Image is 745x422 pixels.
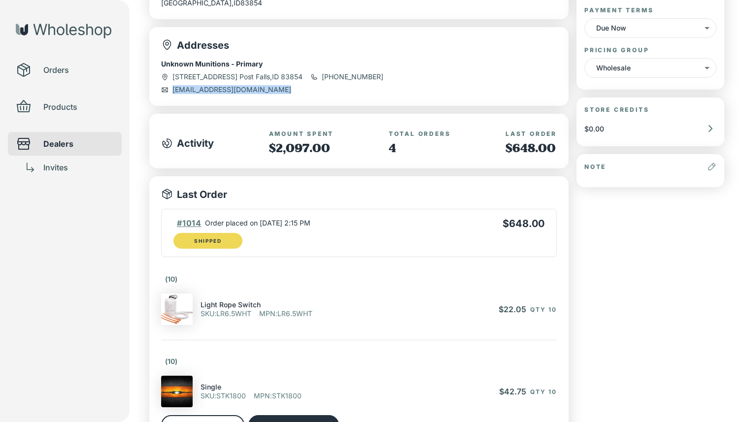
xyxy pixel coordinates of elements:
[201,391,246,400] p: SKU : STK1800
[584,125,604,133] span: $0.00
[503,218,544,229] span: $648.00
[269,143,330,155] span: $2,097.00
[177,39,229,52] p: Addresses
[161,60,263,68] p: Unknown Munitions - Primary
[499,304,526,314] span: $22.05
[165,273,177,286] p: ( 10 )
[43,138,114,150] span: Dealers
[506,130,557,138] label: Last Order
[201,383,221,391] p: Single
[584,6,653,14] label: Payment Terms
[8,95,122,119] div: Products
[322,72,383,81] p: [PHONE_NUMBER]
[172,85,291,94] p: [EMAIL_ADDRESS][DOMAIN_NAME]
[584,162,606,171] label: Note
[177,137,214,150] p: Activity
[530,388,557,395] span: Qty 10
[43,64,114,76] span: Orders
[188,238,228,244] span: Shipped
[259,309,312,318] p: MPN : LR6.5WHT
[43,101,114,113] span: Products
[201,309,251,318] p: SKU : LR6.5WHT
[596,63,701,72] p: Wholesale
[8,156,122,179] div: Invites
[16,24,111,38] img: Wholeshop logo
[205,219,310,227] p: Order placed on [DATE] 2:15 PM
[173,217,205,229] button: #1014
[530,306,557,313] span: Qty 10
[269,130,334,138] label: Amount Spent
[499,387,526,396] span: $42.75
[161,376,193,407] img: Untitled-August30_202415.47.45.jpg
[389,142,396,157] h1: 4
[172,72,303,81] p: [STREET_ADDRESS] Post Falls , ID 83854
[8,132,122,156] div: Dealers
[177,188,227,201] p: Last Order
[254,391,302,400] p: MPN : STK1800
[165,355,177,368] p: ( 10 )
[161,293,193,325] img: IMG_7875_06d0c7a8-b9cd-45a4-8869-6cf911e23c44.jpg
[389,130,451,138] label: Total Orders
[43,162,114,173] span: Invites
[596,22,701,32] p: Due Now
[506,143,556,155] span: $648.00
[584,46,649,54] label: Pricing Group
[8,58,122,82] div: Orders
[584,105,649,114] label: Store Credits
[201,300,261,309] p: Light Rope Switch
